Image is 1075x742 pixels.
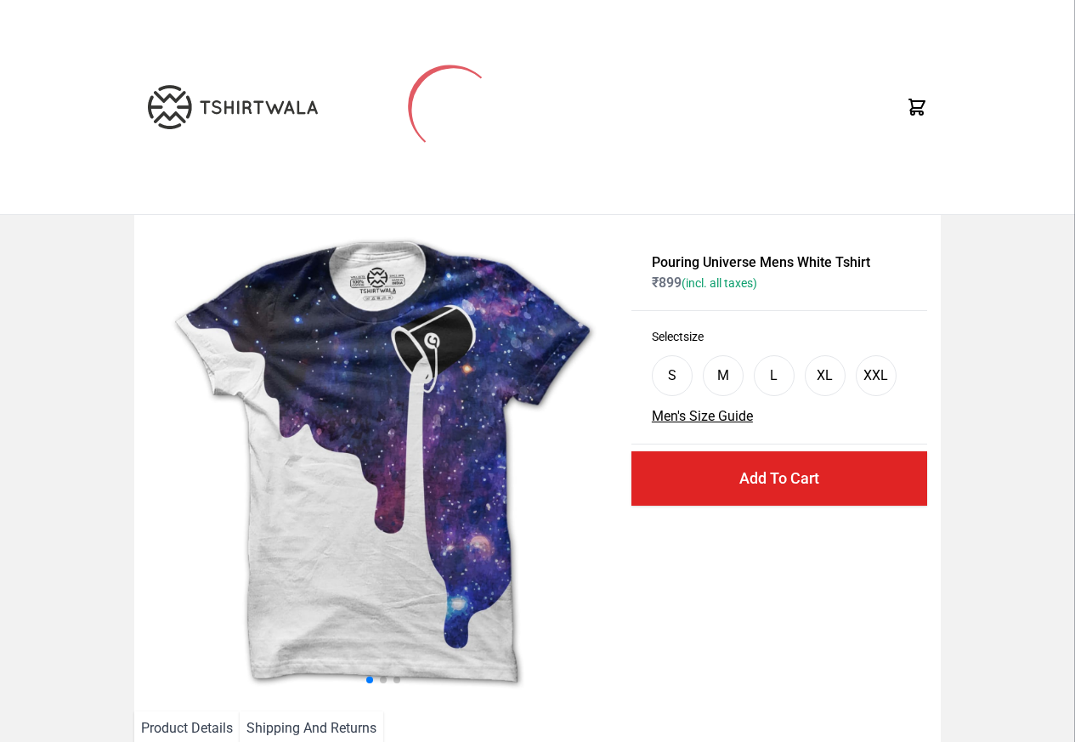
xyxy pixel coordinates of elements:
span: ₹ 899 [652,275,757,291]
h3: Select size [652,328,907,345]
img: TW-LOGO-400-104.png [148,85,318,129]
div: L [770,365,778,386]
img: galaxy.jpg [148,229,618,698]
button: Add To Cart [631,451,927,506]
div: XL [817,365,833,386]
div: S [668,365,676,386]
h1: Pouring Universe Mens White Tshirt [652,252,907,273]
button: Men's Size Guide [652,406,753,427]
div: XXL [863,365,888,386]
span: (incl. all taxes) [682,276,757,290]
div: M [717,365,729,386]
